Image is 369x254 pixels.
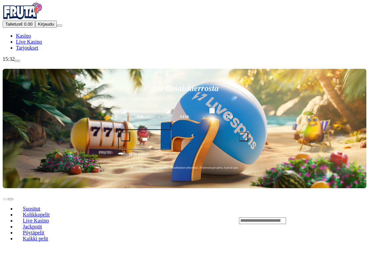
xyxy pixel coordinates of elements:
button: plus icon [239,132,248,141]
nav: Lobby [3,194,226,247]
a: Kasino [16,33,31,39]
span: Kolikkopelit [20,212,52,217]
a: Fruta [3,15,42,20]
span: Live Kasino [20,218,52,223]
span: € [192,133,194,139]
nav: Main menu [3,33,366,51]
span: Suositut [20,206,43,211]
span: Talleta ja pelaa [120,151,148,163]
header: Lobby [3,188,366,253]
label: €250 [208,107,250,126]
button: prev slide [3,198,8,200]
button: Talletusplus icon€ 0.00 [3,21,35,28]
nav: Primary [3,3,366,51]
span: € 0.00 [20,22,33,27]
button: Talleta ja pelaa [118,151,251,163]
span: Jackpotit [20,224,45,229]
span: Talletus [5,22,20,27]
a: Live Kasino [16,39,42,45]
img: Fruta [3,3,42,19]
button: live-chat [15,60,20,62]
label: €150 [163,107,205,126]
span: Pöytäpelit [20,230,47,235]
a: Kolikkopelit [16,209,56,219]
span: Kirjaudu [38,22,54,27]
button: minus icon [121,132,130,141]
a: Tarjoukset [16,45,38,51]
button: next slide [8,198,13,200]
a: Suositut [16,203,47,213]
span: Kaikki pelit [20,236,51,241]
label: €50 [119,107,161,126]
input: Search [239,217,286,224]
a: Live Kasino [16,215,56,225]
span: € [123,150,125,154]
button: menu [57,25,62,27]
span: 15:32 [3,56,15,62]
button: Kirjaudu [35,21,57,28]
